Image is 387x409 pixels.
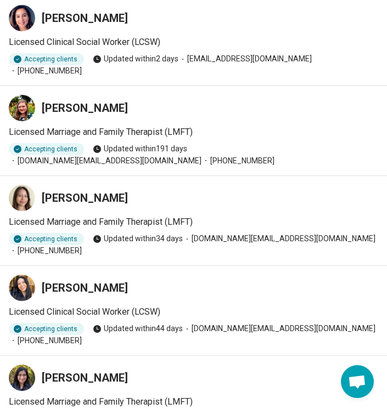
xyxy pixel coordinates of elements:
[9,233,84,245] div: Accepting clients
[9,143,84,155] div: Accepting clients
[9,323,84,335] div: Accepting clients
[42,190,128,206] h3: [PERSON_NAME]
[42,10,128,26] h3: [PERSON_NAME]
[183,233,375,245] span: [DOMAIN_NAME][EMAIL_ADDRESS][DOMAIN_NAME]
[9,53,84,65] div: Accepting clients
[93,53,178,65] span: Updated within 2 days
[9,335,82,346] span: [PHONE_NUMBER]
[183,323,375,334] span: [DOMAIN_NAME][EMAIL_ADDRESS][DOMAIN_NAME]
[9,305,378,319] p: Licensed Clinical Social Worker (LCSW)
[341,365,374,398] div: Open chat
[42,280,128,296] h3: [PERSON_NAME]
[9,36,378,49] p: Licensed Clinical Social Worker (LCSW)
[93,323,183,334] span: Updated within 44 days
[93,143,187,155] span: Updated within 191 days
[93,233,183,245] span: Updated within 34 days
[9,215,378,229] p: Licensed Marriage and Family Therapist (LMFT)
[9,155,201,167] span: [DOMAIN_NAME][EMAIL_ADDRESS][DOMAIN_NAME]
[42,370,128,385] h3: [PERSON_NAME]
[201,155,274,167] span: [PHONE_NUMBER]
[9,245,82,257] span: [PHONE_NUMBER]
[42,100,128,116] h3: [PERSON_NAME]
[9,126,378,139] p: Licensed Marriage and Family Therapist (LMFT)
[178,53,312,65] span: [EMAIL_ADDRESS][DOMAIN_NAME]
[9,65,82,77] span: [PHONE_NUMBER]
[9,395,378,408] p: Licensed Marriage and Family Therapist (LMFT)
